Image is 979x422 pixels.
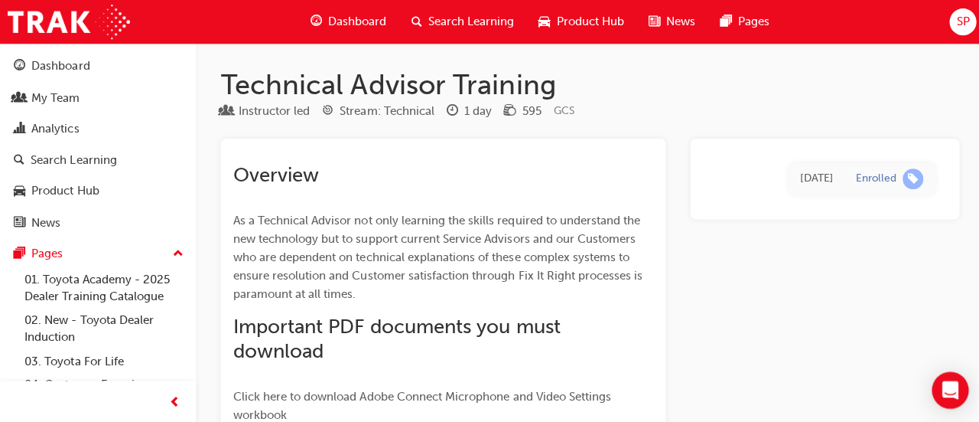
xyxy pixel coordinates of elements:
[663,13,692,31] span: News
[551,103,571,116] span: Learning resource code
[6,83,189,112] a: My Team
[796,169,828,187] div: Mon Aug 25 2025 13:01:23 GMT+1000 (Australian Eastern Standard Time)
[14,60,25,74] span: guage-icon
[232,162,317,186] span: Overview
[232,313,563,361] span: Important PDF documents you must download
[309,12,320,31] span: guage-icon
[426,13,512,31] span: Search Learning
[6,114,189,142] a: Analytics
[927,370,964,407] div: Open Intercom Messenger
[444,104,456,118] span: clock-icon
[6,208,189,236] a: News
[502,104,513,118] span: money-icon
[945,8,971,35] button: SP
[297,6,397,38] a: guage-iconDashboard
[338,102,432,119] div: Stream: Technical
[14,215,25,229] span: news-icon
[6,238,189,267] button: Pages
[168,391,180,411] span: prev-icon
[14,153,24,167] span: search-icon
[898,168,919,188] span: learningRecordVerb_ENROLL-icon
[220,67,955,101] h1: Technical Advisor Training
[633,6,704,38] a: news-iconNews
[14,246,25,260] span: pages-icon
[502,101,538,120] div: Price
[237,102,308,119] div: Instructor led
[220,104,231,118] span: learningResourceType_INSTRUCTOR_LED-icon
[14,122,25,136] span: chart-icon
[6,52,189,80] a: Dashboard
[14,91,25,105] span: people-icon
[536,12,548,31] span: car-icon
[232,388,611,420] span: Click here to download Adobe Connect Microphone and Video Settings workbook
[31,182,99,199] div: Product Hub
[31,244,63,261] div: Pages
[851,171,892,185] div: Enrolled
[8,5,129,39] img: Trak
[18,371,189,394] a: 04. Customer Experience
[554,13,621,31] span: Product Hub
[327,13,385,31] span: Dashboard
[734,13,766,31] span: Pages
[444,101,489,120] div: Duration
[31,119,79,137] div: Analytics
[320,101,432,120] div: Stream
[951,13,964,31] span: SP
[646,12,657,31] span: news-icon
[232,212,642,299] span: As a Technical Advisor not only learning the skills required to understand the new technology but...
[31,89,80,106] div: My Team
[524,6,633,38] a: car-iconProduct Hub
[409,12,420,31] span: search-icon
[397,6,524,38] a: search-iconSearch Learning
[717,12,728,31] span: pages-icon
[519,102,538,119] div: 595
[18,307,189,348] a: 02. New - Toyota Dealer Induction
[6,49,189,238] button: DashboardMy TeamAnalyticsSearch LearningProduct HubNews
[6,176,189,204] a: Product Hub
[172,243,183,263] span: up-icon
[220,101,308,120] div: Type
[14,184,25,198] span: car-icon
[18,267,189,307] a: 01. Toyota Academy - 2025 Dealer Training Catalogue
[320,104,332,118] span: target-icon
[18,348,189,371] a: 03. Toyota For Life
[31,57,89,75] div: Dashboard
[704,6,778,38] a: pages-iconPages
[31,213,60,231] div: News
[31,151,116,168] div: Search Learning
[6,146,189,174] a: Search Learning
[462,102,489,119] div: 1 day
